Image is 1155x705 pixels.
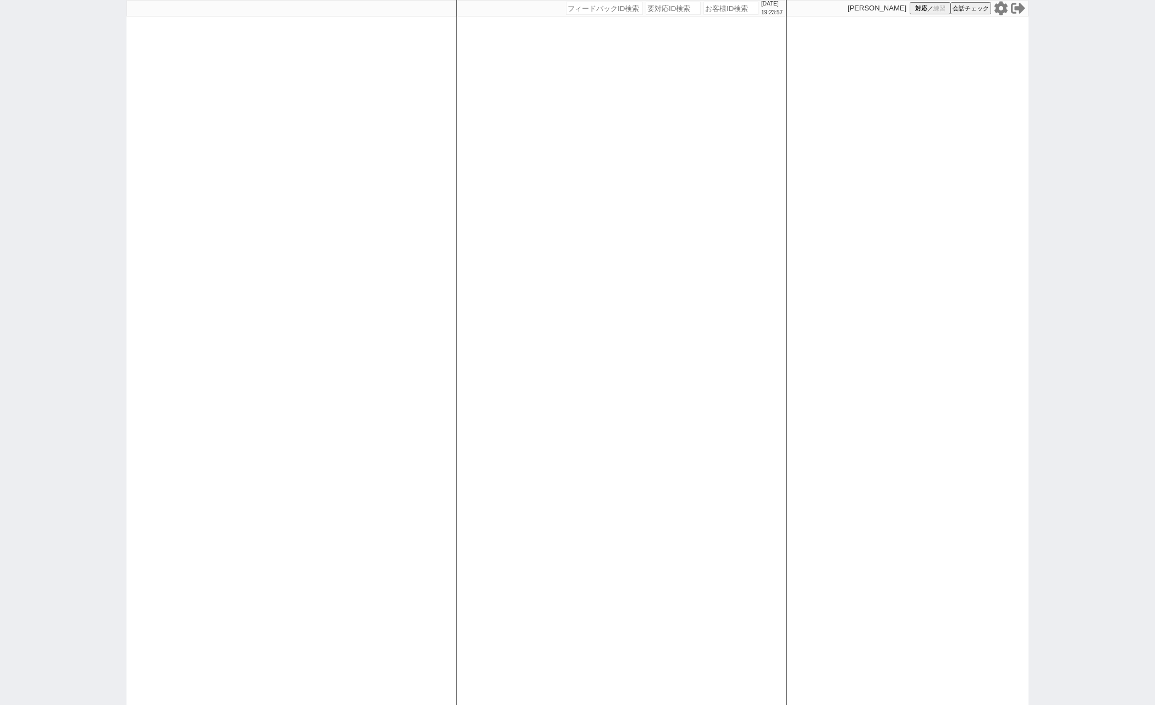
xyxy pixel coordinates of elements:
button: 会話チェック [950,2,991,14]
p: 19:23:57 [761,8,783,17]
span: 対応 [915,4,927,13]
span: 会話チェック [953,4,989,13]
p: [PERSON_NAME] [848,4,906,13]
span: 練習 [933,4,945,13]
button: 対応／練習 [910,2,950,14]
input: お客様ID検索 [703,2,758,15]
input: フィードバックID検索 [566,2,643,15]
input: 要対応ID検索 [646,2,701,15]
